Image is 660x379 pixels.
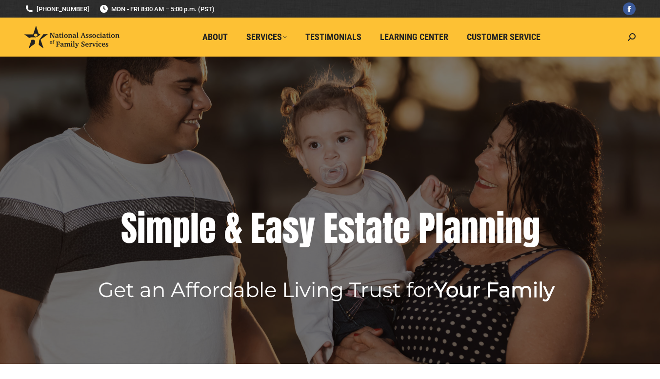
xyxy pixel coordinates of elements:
span: Learning Center [380,32,448,42]
div: E [251,209,265,248]
span: MON - FRI 8:00 AM – 5:00 p.m. (PST) [99,4,215,14]
div: p [173,209,190,248]
div: E [323,209,338,248]
div: e [199,209,216,248]
div: a [444,209,461,248]
div: n [505,209,522,248]
div: n [461,209,479,248]
a: Learning Center [373,28,455,46]
div: t [382,209,393,248]
div: e [393,209,410,248]
div: t [355,209,365,248]
a: About [196,28,235,46]
b: Your Family [434,277,555,302]
div: a [265,209,282,248]
span: Customer Service [467,32,540,42]
div: s [338,209,355,248]
div: m [146,209,173,248]
span: Services [246,32,287,42]
div: a [365,209,382,248]
div: s [282,209,299,248]
div: & [224,209,242,248]
rs-layer: Get an Affordable Living Trust for [98,281,555,299]
div: l [190,209,199,248]
div: n [479,209,496,248]
span: About [202,32,228,42]
a: Facebook page opens in new window [623,2,636,15]
div: g [522,209,540,248]
div: y [299,209,315,248]
div: P [419,209,435,248]
div: l [435,209,444,248]
div: i [496,209,505,248]
a: Customer Service [460,28,547,46]
span: Testimonials [305,32,361,42]
a: [PHONE_NUMBER] [24,4,89,14]
a: Testimonials [299,28,368,46]
div: S [121,209,137,248]
img: National Association of Family Services [24,26,120,48]
iframe: Tidio Chat [488,316,656,362]
div: i [137,209,146,248]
